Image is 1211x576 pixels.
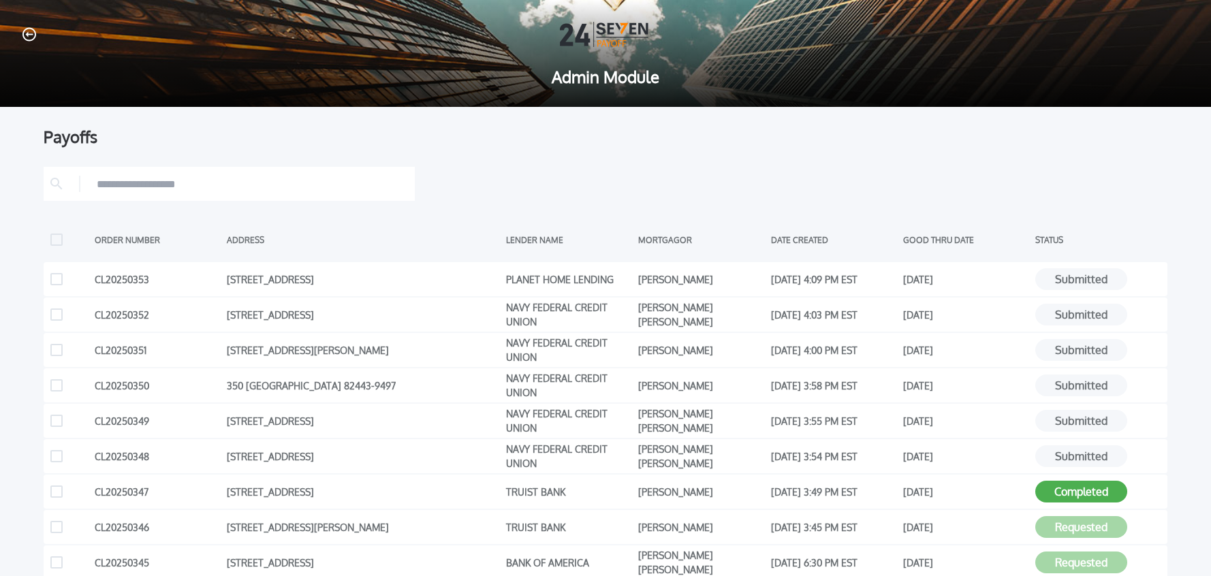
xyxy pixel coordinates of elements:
[506,411,631,431] div: NAVY FEDERAL CREDIT UNION
[1035,551,1127,573] button: Requested
[771,229,896,250] div: DATE CREATED
[95,229,220,250] div: ORDER NUMBER
[227,304,499,325] div: [STREET_ADDRESS]
[1035,410,1127,432] button: Submitted
[638,481,764,502] div: [PERSON_NAME]
[506,269,631,289] div: PLANET HOME LENDING
[95,481,220,502] div: CL20250347
[95,411,220,431] div: CL20250349
[903,517,1028,537] div: [DATE]
[44,129,1167,145] div: Payoffs
[638,446,764,466] div: [PERSON_NAME] [PERSON_NAME]
[771,517,896,537] div: [DATE] 3:45 PM EST
[227,375,499,396] div: 350 [GEOGRAPHIC_DATA] 82443-9497
[638,552,764,573] div: [PERSON_NAME] [PERSON_NAME]
[903,229,1028,250] div: GOOD THRU DATE
[560,22,651,47] img: Logo
[506,446,631,466] div: NAVY FEDERAL CREDIT UNION
[95,304,220,325] div: CL20250352
[506,304,631,325] div: NAVY FEDERAL CREDIT UNION
[95,552,220,573] div: CL20250345
[771,269,896,289] div: [DATE] 4:09 PM EST
[771,340,896,360] div: [DATE] 4:00 PM EST
[1035,268,1127,290] button: Submitted
[903,269,1028,289] div: [DATE]
[227,229,499,250] div: ADDRESS
[903,304,1028,325] div: [DATE]
[506,375,631,396] div: NAVY FEDERAL CREDIT UNION
[506,229,631,250] div: LENDER NAME
[771,446,896,466] div: [DATE] 3:54 PM EST
[638,304,764,325] div: [PERSON_NAME] [PERSON_NAME]
[227,552,499,573] div: [STREET_ADDRESS]
[506,340,631,360] div: NAVY FEDERAL CREDIT UNION
[903,340,1028,360] div: [DATE]
[638,375,764,396] div: [PERSON_NAME]
[638,411,764,431] div: [PERSON_NAME] [PERSON_NAME]
[638,517,764,537] div: [PERSON_NAME]
[903,552,1028,573] div: [DATE]
[95,375,220,396] div: CL20250350
[95,446,220,466] div: CL20250348
[1035,304,1127,325] button: Submitted
[1035,339,1127,361] button: Submitted
[771,304,896,325] div: [DATE] 4:03 PM EST
[903,446,1028,466] div: [DATE]
[638,229,764,250] div: MORTGAGOR
[771,411,896,431] div: [DATE] 3:55 PM EST
[227,411,499,431] div: [STREET_ADDRESS]
[771,552,896,573] div: [DATE] 6:30 PM EST
[22,69,1189,85] span: Admin Module
[1035,374,1127,396] button: Submitted
[95,517,220,537] div: CL20250346
[1035,445,1127,467] button: Submitted
[1035,229,1161,250] div: STATUS
[227,269,499,289] div: [STREET_ADDRESS]
[95,340,220,360] div: CL20250351
[227,481,499,502] div: [STREET_ADDRESS]
[771,375,896,396] div: [DATE] 3:58 PM EST
[903,481,1028,502] div: [DATE]
[506,517,631,537] div: TRUIST BANK
[638,269,764,289] div: [PERSON_NAME]
[506,552,631,573] div: BANK OF AMERICA
[506,481,631,502] div: TRUIST BANK
[903,375,1028,396] div: [DATE]
[638,340,764,360] div: [PERSON_NAME]
[1035,516,1127,538] button: Requested
[227,517,499,537] div: [STREET_ADDRESS][PERSON_NAME]
[771,481,896,502] div: [DATE] 3:49 PM EST
[227,446,499,466] div: [STREET_ADDRESS]
[903,411,1028,431] div: [DATE]
[95,269,220,289] div: CL20250353
[1035,481,1127,502] button: Completed
[227,340,499,360] div: [STREET_ADDRESS][PERSON_NAME]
